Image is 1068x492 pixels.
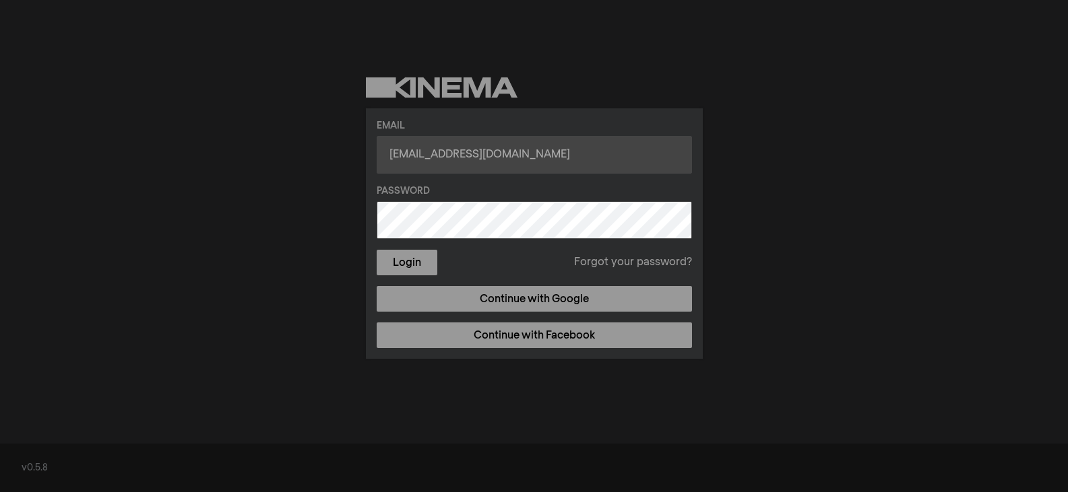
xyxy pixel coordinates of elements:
[377,184,692,199] label: Password
[377,286,692,312] a: Continue with Google
[574,254,692,271] a: Forgot your password?
[377,119,692,133] label: Email
[22,461,1046,475] div: v0.5.8
[377,322,692,348] a: Continue with Facebook
[377,250,437,275] button: Login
